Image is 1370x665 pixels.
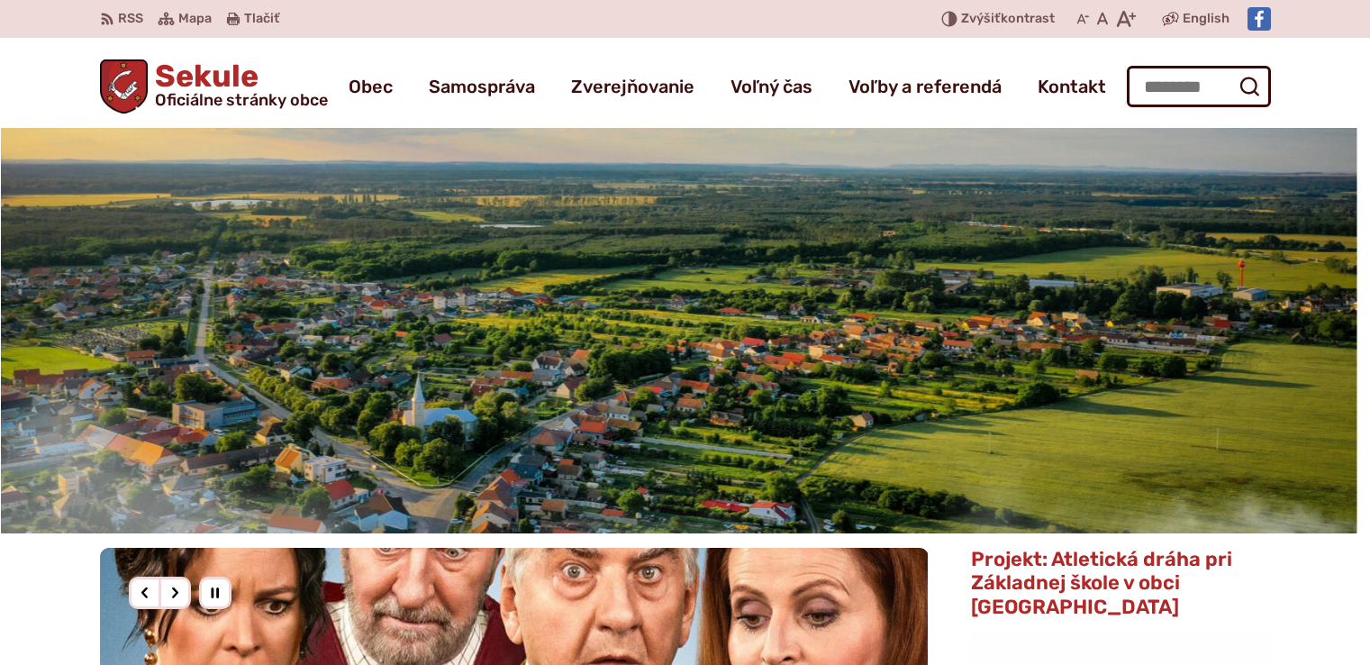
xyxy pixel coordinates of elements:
a: Zverejňovanie [571,61,694,112]
a: English [1179,8,1233,30]
a: Voľný čas [730,61,812,112]
div: Predošlý slajd [129,577,161,609]
a: Logo Sekule, prejsť na domovskú stránku. [100,59,329,114]
a: Voľby a referendá [848,61,1002,112]
a: Samospráva [429,61,535,112]
span: Oficiálne stránky obce [155,92,328,108]
span: RSS [118,8,143,30]
span: Zvýšiť [961,11,1001,26]
span: Tlačiť [244,12,279,27]
h1: Sekule [148,61,328,108]
div: Pozastaviť pohyb slajdera [199,577,231,609]
span: English [1183,8,1229,30]
img: Prejsť na Facebook stránku [1248,7,1271,31]
span: kontrast [961,12,1055,27]
div: Nasledujúci slajd [159,577,191,609]
span: Projekt: Atletická dráha pri Základnej škole v obci [GEOGRAPHIC_DATA] [971,547,1232,619]
span: Mapa [178,8,212,30]
a: Obec [349,61,393,112]
img: Prejsť na domovskú stránku [100,59,149,114]
a: Kontakt [1038,61,1106,112]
